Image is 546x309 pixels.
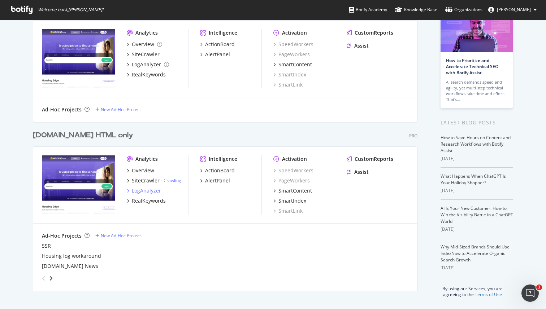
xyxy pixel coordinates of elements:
[409,133,417,139] div: Pro
[200,167,235,174] a: ActionBoard
[441,205,513,224] a: AI Is Your New Customer: How to Win the Visibility Battle in a ChatGPT World
[132,71,166,78] div: RealKeywords
[273,61,312,68] a: SmartContent
[445,6,482,13] div: Organizations
[101,233,141,239] div: New Ad-Hoc Project
[42,252,101,260] a: Housing log workaround
[200,177,230,184] a: AlertPanel
[446,79,507,102] div: AI search demands speed and agility, yet multi-step technical workflows take time and effort. Tha...
[273,197,306,204] a: SmartIndex
[127,41,162,48] a: Overview
[273,51,310,58] a: PageWorkers
[355,29,393,36] div: CustomReports
[347,168,369,176] a: Assist
[132,187,161,194] div: LogAnalyzer
[132,197,166,204] div: RealKeywords
[205,41,235,48] div: ActionBoard
[135,29,158,36] div: Analytics
[355,155,393,163] div: CustomReports
[278,187,312,194] div: SmartContent
[273,187,312,194] a: SmartContent
[127,177,181,184] a: SiteCrawler- Crawling
[39,273,48,284] div: angle-left
[441,265,513,271] div: [DATE]
[273,71,306,78] a: SmartIndex
[475,291,502,297] a: Terms of Use
[441,119,513,127] div: Latest Blog Posts
[38,7,103,13] span: Welcome back, [PERSON_NAME] !
[42,155,115,214] img: www.Housing.com
[278,61,312,68] div: SmartContent
[42,232,82,239] div: Ad-Hoc Projects
[42,106,82,113] div: Ad-Hoc Projects
[127,71,166,78] a: RealKeywords
[127,187,161,194] a: LogAnalyzer
[95,106,141,112] a: New Ad-Hoc Project
[347,29,393,36] a: CustomReports
[135,155,158,163] div: Analytics
[441,14,513,52] img: How to Prioritize and Accelerate Technical SEO with Botify Assist
[273,167,313,174] a: SpeedWorkers
[127,167,154,174] a: Overview
[347,155,393,163] a: CustomReports
[127,61,169,68] a: LogAnalyzer
[48,275,53,282] div: angle-right
[441,173,506,186] a: What Happens When ChatGPT Is Your Holiday Shopper?
[441,226,513,233] div: [DATE]
[42,262,98,270] a: [DOMAIN_NAME] News
[132,51,160,58] div: SiteCrawler
[536,284,542,290] span: 1
[354,42,369,49] div: Assist
[354,168,369,176] div: Assist
[33,130,136,141] a: [DOMAIN_NAME] HTML only
[273,207,303,215] a: SmartLink
[482,4,542,16] button: [PERSON_NAME]
[33,130,133,141] div: [DOMAIN_NAME] HTML only
[132,41,154,48] div: Overview
[349,6,387,13] div: Botify Academy
[273,41,313,48] a: SpeedWorkers
[101,106,141,112] div: New Ad-Hoc Project
[446,57,498,76] a: How to Prioritize and Accelerate Technical SEO with Botify Assist
[132,61,161,68] div: LogAnalyzer
[127,197,166,204] a: RealKeywords
[441,244,510,263] a: Why Mid-Sized Brands Should Use IndexNow to Accelerate Organic Search Growth
[161,177,181,184] div: -
[209,155,237,163] div: Intelligence
[273,81,303,88] a: SmartLink
[164,177,181,184] a: Crawling
[205,177,230,184] div: AlertPanel
[441,155,513,162] div: [DATE]
[347,42,369,49] a: Assist
[95,233,141,239] a: New Ad-Hoc Project
[200,41,235,48] a: ActionBoard
[441,134,511,154] a: How to Save Hours on Content and Research Workflows with Botify Assist
[497,6,531,13] span: Parth Chadha
[200,51,230,58] a: AlertPanel
[395,6,437,13] div: Knowledge Base
[205,167,235,174] div: ActionBoard
[42,29,115,88] img: Housing News Crawl
[273,177,310,184] a: PageWorkers
[127,51,160,58] a: SiteCrawler
[42,242,51,250] a: SSR
[441,187,513,194] div: [DATE]
[521,284,539,302] iframe: Intercom live chat
[205,51,230,58] div: AlertPanel
[282,155,307,163] div: Activation
[209,29,237,36] div: Intelligence
[282,29,307,36] div: Activation
[132,167,154,174] div: Overview
[432,282,513,297] div: By using our Services, you are agreeing to the
[278,197,306,204] div: SmartIndex
[132,177,160,184] div: SiteCrawler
